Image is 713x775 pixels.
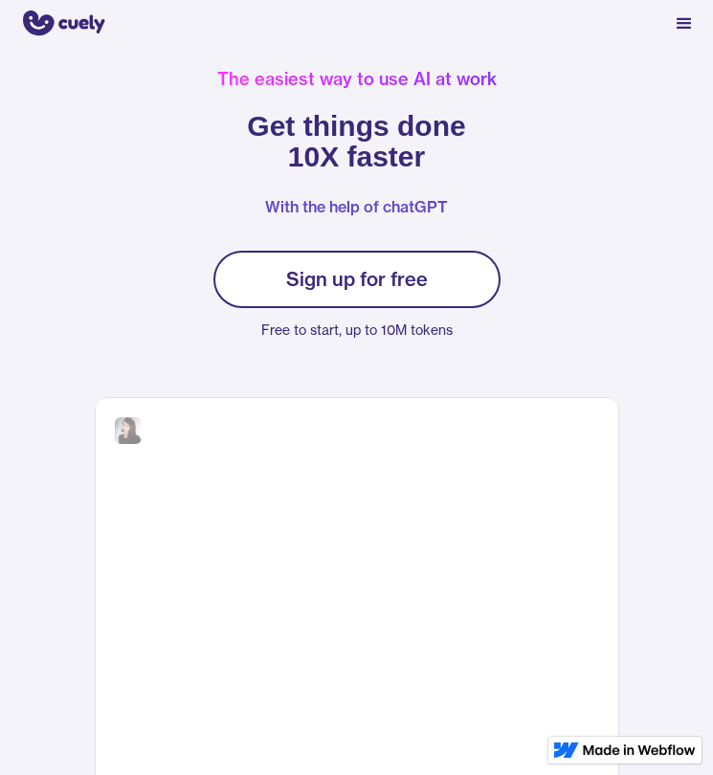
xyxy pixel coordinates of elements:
p: With the help of chatGPT [265,191,448,222]
div: The easiest way to use AI at work [217,71,497,88]
div: Sign up for free [286,268,428,291]
a: Sign up for free [213,251,501,308]
img: Made in Webflow [583,744,696,756]
div: menu [665,5,703,43]
h1: Get things done 10X faster [247,111,465,172]
a: home [10,9,105,40]
p: Free to start, up to 10M tokens [213,318,501,343]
